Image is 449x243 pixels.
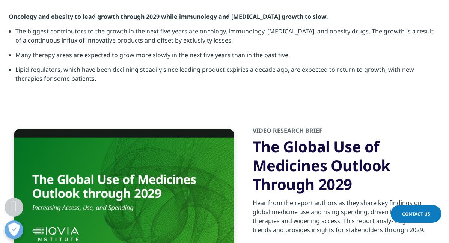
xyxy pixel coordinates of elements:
[402,211,430,217] span: Contact Us
[15,50,440,65] li: Many therapy areas are expected to grow more slowly in the next five years than in the past five.
[391,205,441,223] a: Contact Us
[9,12,328,21] strong: Oncology and obesity to lead growth through 2029 while immunology and [MEDICAL_DATA] growth to slow.
[15,27,440,50] li: The biggest contributors to the growth in the next five years are oncology, immunology, [MEDICAL_...
[5,220,23,239] button: Open Preferences
[15,65,440,89] li: Lipid regulators, which have been declining steadily since leading product expiries a decade ago,...
[253,126,435,137] h2: Video Research Brief
[253,198,435,239] p: Hear from the report authors as they share key findings on global medicine use and rising spendin...
[253,137,435,194] h3: The Global Use of Medicines Outlook Through 2029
